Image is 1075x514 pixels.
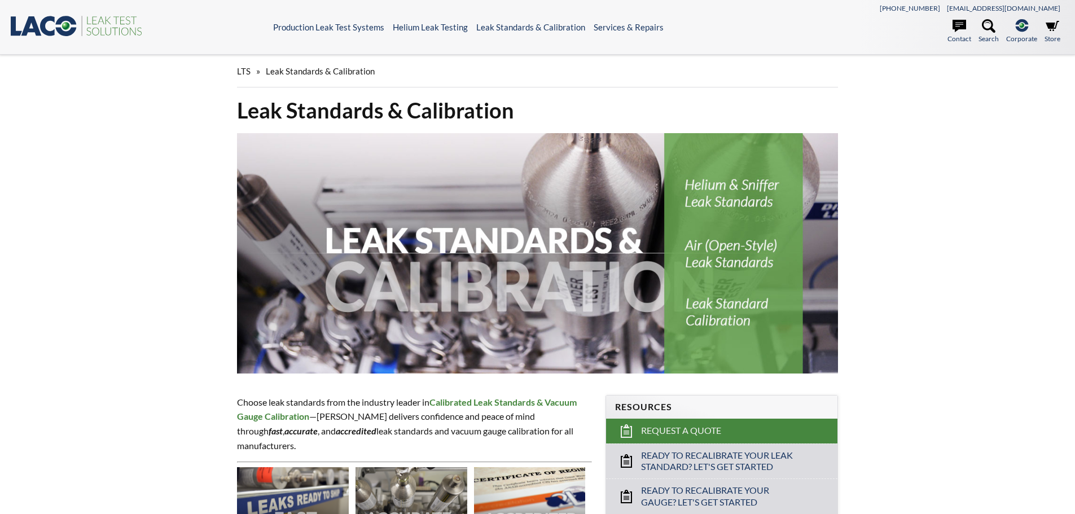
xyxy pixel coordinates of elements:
[237,66,251,76] span: LTS
[606,419,837,443] a: Request a Quote
[237,55,839,87] div: »
[947,19,971,44] a: Contact
[606,443,837,479] a: Ready to Recalibrate Your Leak Standard? Let's Get Started
[237,395,593,453] p: Choose leak standards from the industry leader in —[PERSON_NAME] delivers confidence and peace of...
[266,66,375,76] span: Leak Standards & Calibration
[237,133,839,374] img: Leak Standards & Calibration header
[336,425,376,436] em: accredited
[947,4,1060,12] a: [EMAIL_ADDRESS][DOMAIN_NAME]
[269,425,283,436] em: fast
[476,22,585,32] a: Leak Standards & Calibration
[594,22,664,32] a: Services & Repairs
[880,4,940,12] a: [PHONE_NUMBER]
[237,96,839,124] h1: Leak Standards & Calibration
[641,450,804,473] span: Ready to Recalibrate Your Leak Standard? Let's Get Started
[641,485,804,508] span: Ready to Recalibrate Your Gauge? Let's Get Started
[1045,19,1060,44] a: Store
[615,401,828,413] h4: Resources
[273,22,384,32] a: Production Leak Test Systems
[606,478,837,514] a: Ready to Recalibrate Your Gauge? Let's Get Started
[641,425,721,437] span: Request a Quote
[393,22,468,32] a: Helium Leak Testing
[1006,33,1037,44] span: Corporate
[284,425,318,436] strong: accurate
[979,19,999,44] a: Search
